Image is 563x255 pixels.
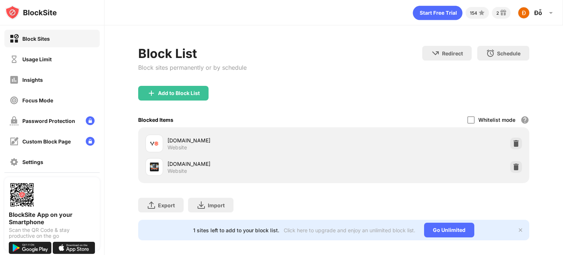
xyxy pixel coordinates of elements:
div: 154 [470,10,477,16]
div: Focus Mode [22,97,53,103]
div: Block sites permanently or by schedule [138,64,247,71]
div: Password Protection [22,118,75,124]
div: Website [168,168,187,174]
div: Go Unlimited [424,223,474,237]
img: favicons [150,139,159,148]
img: favicons [150,163,159,171]
img: block-on.svg [10,34,19,43]
img: lock-menu.svg [86,116,95,125]
div: Whitelist mode [478,117,515,123]
img: logo-blocksite.svg [5,5,57,20]
img: settings-off.svg [10,157,19,167]
div: Click here to upgrade and enjoy an unlimited block list. [284,227,415,233]
img: lock-menu.svg [86,137,95,146]
div: Insights [22,77,43,83]
div: Settings [22,159,43,165]
div: Block List [138,46,247,61]
div: BlockSite App on your Smartphone [9,211,95,226]
div: Đỗ [534,9,542,17]
div: Schedule [497,50,520,57]
img: focus-off.svg [10,96,19,105]
div: Add to Block List [158,90,200,96]
div: [DOMAIN_NAME] [168,136,334,144]
img: reward-small.svg [499,8,508,17]
div: Custom Block Page [22,138,71,145]
img: customize-block-page-off.svg [10,137,19,146]
img: time-usage-off.svg [10,55,19,64]
img: download-on-the-app-store.svg [53,242,95,254]
div: animation [413,6,463,20]
div: Blocked Items [138,117,173,123]
div: Import [208,202,225,208]
img: points-small.svg [477,8,486,17]
div: Website [168,144,187,151]
img: get-it-on-google-play.svg [9,242,51,254]
img: x-button.svg [518,227,523,233]
div: Block Sites [22,36,50,42]
div: 1 sites left to add to your block list. [193,227,279,233]
div: Scan the QR Code & stay productive on the go [9,227,95,239]
div: Redirect [442,50,463,57]
div: 2 [496,10,499,16]
div: [DOMAIN_NAME] [168,160,334,168]
img: options-page-qr-code.png [9,182,35,208]
img: AAcHTtcwDdpbPj_rx4NS3Tjyk6yjO_Kpoj5ekbrCiQ7rIMFO=s96-c [518,7,530,19]
img: password-protection-off.svg [10,116,19,125]
img: insights-off.svg [10,75,19,84]
div: Export [158,202,175,208]
div: Usage Limit [22,56,52,62]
